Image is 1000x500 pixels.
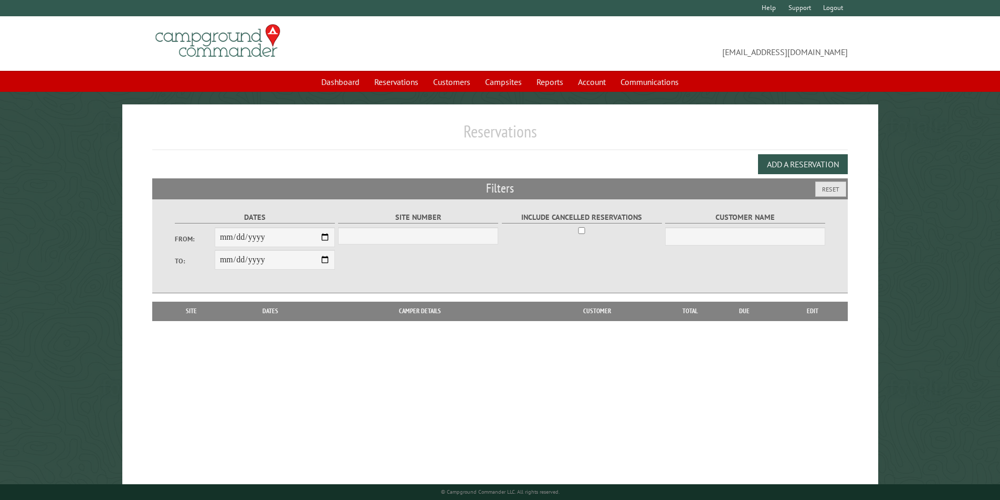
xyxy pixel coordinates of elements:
[175,256,215,266] label: To:
[758,154,848,174] button: Add a Reservation
[152,178,848,198] h2: Filters
[152,20,283,61] img: Campground Commander
[226,302,315,321] th: Dates
[175,234,215,244] label: From:
[614,72,685,92] a: Communications
[500,29,848,58] span: [EMAIL_ADDRESS][DOMAIN_NAME]
[530,72,570,92] a: Reports
[479,72,528,92] a: Campsites
[338,211,498,224] label: Site Number
[157,302,226,321] th: Site
[815,182,846,197] button: Reset
[175,211,335,224] label: Dates
[441,488,560,495] small: © Campground Commander LLC. All rights reserved.
[669,302,711,321] th: Total
[524,302,669,321] th: Customer
[152,121,848,150] h1: Reservations
[665,211,825,224] label: Customer Name
[711,302,777,321] th: Due
[427,72,477,92] a: Customers
[368,72,425,92] a: Reservations
[315,302,524,321] th: Camper Details
[777,302,848,321] th: Edit
[572,72,612,92] a: Account
[315,72,366,92] a: Dashboard
[502,211,662,224] label: Include Cancelled Reservations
